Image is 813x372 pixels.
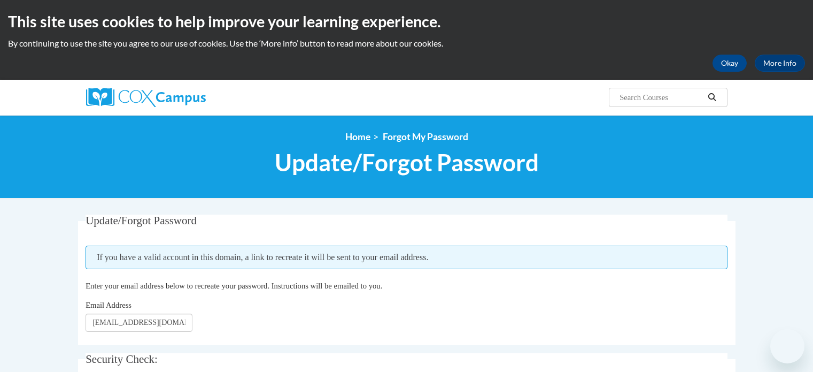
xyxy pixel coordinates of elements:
span: Update/Forgot Password [275,148,539,177]
a: Cox Campus [86,88,289,107]
span: If you have a valid account in this domain, a link to recreate it will be sent to your email addr... [86,246,727,269]
span: Forgot My Password [383,131,468,142]
span: Email Address [86,301,131,309]
button: Search [704,91,720,104]
a: More Info [755,55,805,72]
img: Cox Campus [86,88,206,107]
iframe: Button to launch messaging window [770,329,804,363]
span: Enter your email address below to recreate your password. Instructions will be emailed to you. [86,282,382,290]
input: Email [86,314,192,332]
p: By continuing to use the site you agree to our use of cookies. Use the ‘More info’ button to read... [8,37,805,49]
span: Update/Forgot Password [86,214,197,227]
input: Search Courses [618,91,704,104]
span: Security Check: [86,353,158,366]
button: Okay [713,55,747,72]
h2: This site uses cookies to help improve your learning experience. [8,11,805,32]
a: Home [345,131,370,142]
